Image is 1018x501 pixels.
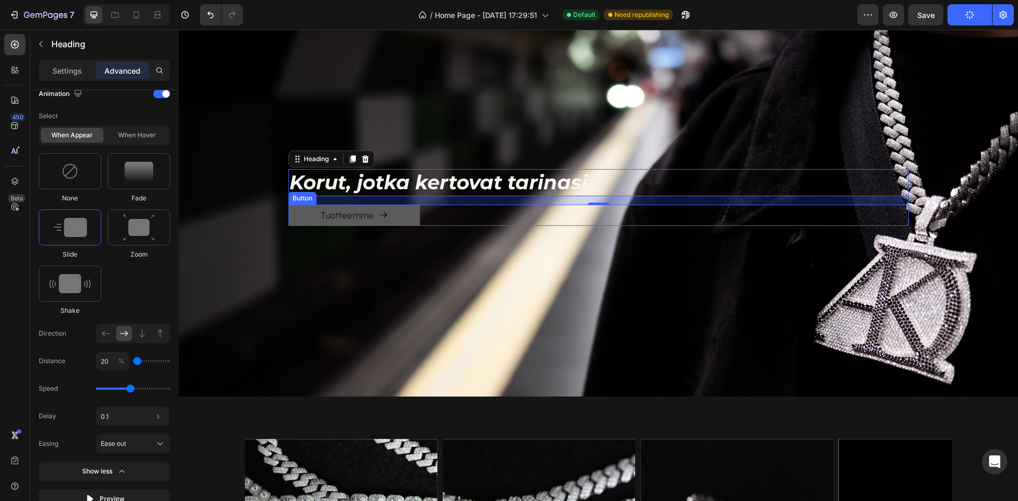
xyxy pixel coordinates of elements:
button: 7 [4,4,79,25]
span: Easing [39,438,58,449]
div: Animation [39,87,84,101]
span: Shake [60,306,80,315]
button: Save [908,4,943,25]
span: Home Page - [DATE] 17:29:51 [435,10,537,21]
div: Show less [82,466,127,477]
span: None [62,194,78,203]
span: Direction [39,328,96,339]
span: Save [917,11,935,20]
img: animation-image [125,162,153,181]
img: animation-image [54,218,87,237]
div: 450 [10,113,25,121]
p: Settings [52,65,82,76]
span: Zoom [130,250,148,259]
img: animation-image [123,214,155,241]
input: s [96,407,169,426]
div: Beta [8,194,25,203]
span: Delay [39,411,56,421]
p: Heading [51,38,166,50]
p: Advanced [104,65,141,76]
span: Slide [63,250,77,259]
iframe: Design area [179,30,1018,501]
span: / [430,10,433,21]
div: Undo/Redo [200,4,243,25]
span: Speed [39,383,58,394]
div: Open Intercom Messenger [982,449,1007,474]
span: s [156,412,160,420]
p: Select [39,107,170,126]
span: Ease out [101,439,126,449]
img: animation-image [49,274,91,293]
img: animation-image [62,163,78,180]
div: When appear [41,128,103,143]
span: % [118,357,125,365]
span: Need republishing [615,10,669,20]
button: Show less [39,462,170,481]
button: Ease out [96,434,170,453]
span: Distance [39,356,65,366]
span: Fade [131,194,146,203]
p: 7 [69,8,74,21]
div: When hover [106,128,168,143]
span: Default [573,10,595,20]
input: % [96,351,129,371]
